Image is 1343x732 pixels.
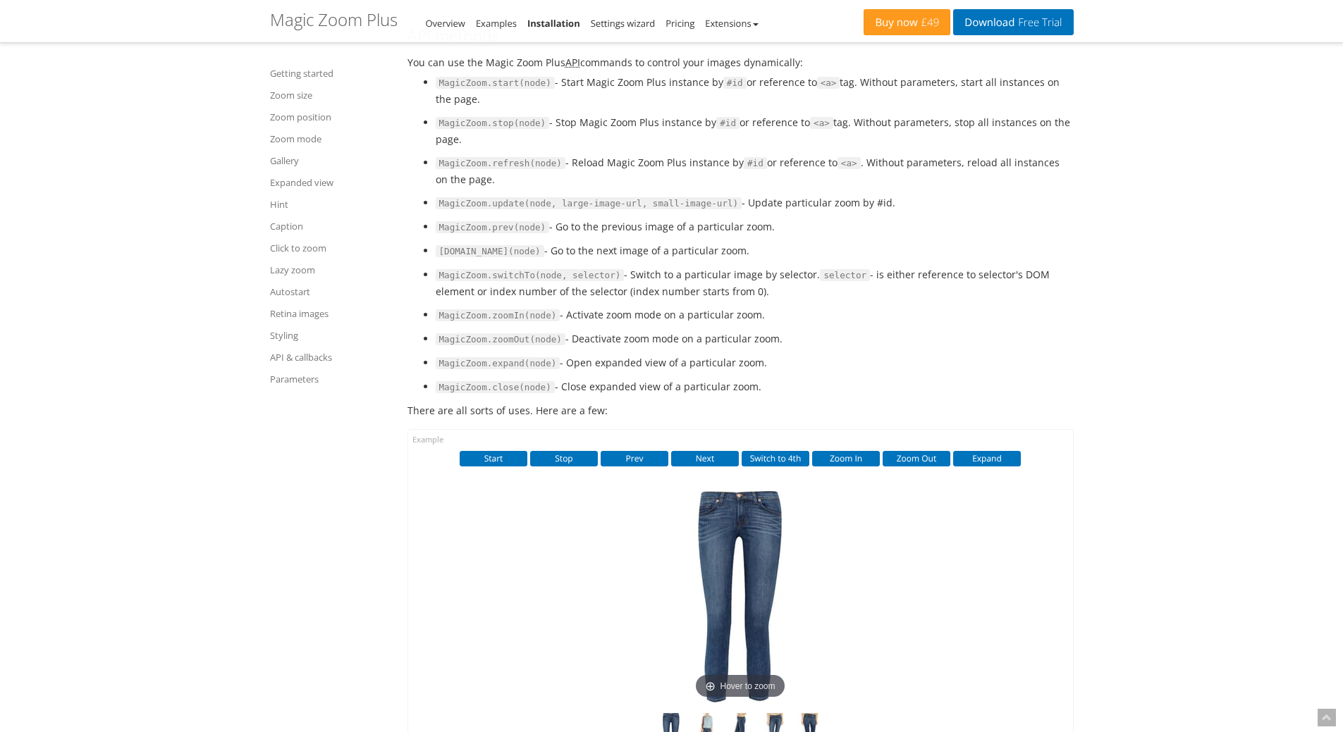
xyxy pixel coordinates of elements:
li: - Go to the next image of a particular zoom. [436,242,1074,259]
h1: Magic Zoom Plus [270,11,398,29]
a: DownloadFree Trial [953,9,1073,35]
a: API & callbacks [270,349,390,366]
li: - Stop Magic Zoom Plus instance by or reference to tag. Without parameters, stop all instances on... [436,114,1074,147]
button: Next [671,451,739,466]
code: MagicZoom.refresh(node) [436,157,565,170]
code: MagicZoom.stop(node) [436,117,550,130]
a: Extensions [705,17,758,30]
a: Hover to zoom [670,491,811,702]
a: Buy now£49 [864,9,950,35]
code: MagicZoom.close(node) [436,381,555,394]
a: Expanded view [270,174,390,191]
a: Caption [270,218,390,235]
code: [DOMAIN_NAME](node) [436,245,544,258]
li: - Switch to a particular image by selector. - is either reference to selector's DOM element or in... [436,266,1074,299]
code: <a> [810,117,833,130]
button: Zoom In [812,451,880,466]
a: Styling [270,327,390,344]
button: Stop [530,451,598,466]
button: Switch to 4th [742,451,809,466]
code: MagicZoom.update(node, large-image-url, small-image-url) [436,197,742,210]
code: MagicZoom.zoomIn(node) [436,309,560,322]
code: MagicZoom.start(node) [436,77,555,89]
a: Gallery [270,152,390,169]
a: Zoom position [270,108,390,125]
a: Parameters [270,371,390,387]
h3: API methods [407,27,1074,44]
span: £49 [918,17,940,28]
code: #id [723,77,747,89]
a: Overview [426,17,465,30]
span: Free Trial [1014,17,1062,28]
a: Pricing [666,17,694,30]
code: MagicZoom.expand(node) [436,357,560,370]
code: <a> [838,157,861,170]
li: - Reload Magic Zoom Plus instance by or reference to . Without parameters, reload all instances o... [436,154,1074,187]
a: Examples [476,17,517,30]
li: - Close expanded view of a particular zoom. [436,378,1074,395]
a: Lazy zoom [270,261,390,278]
code: #id [716,117,740,130]
button: Zoom Out [883,451,950,466]
code: MagicZoom.switchTo(node, selector) [436,269,625,282]
button: Expand [953,451,1021,466]
code: selector [820,269,870,282]
code: <a> [817,77,840,89]
a: Hint [270,196,390,213]
li: - Open expanded view of a particular zoom. [436,354,1074,371]
button: Prev [601,451,668,466]
a: Zoom mode [270,130,390,147]
li: - Start Magic Zoom Plus instance by or reference to tag. Without parameters, start all instances ... [436,74,1074,107]
a: Installation [527,17,580,30]
a: Autostart [270,283,390,300]
acronym: Application programming interface [565,56,580,69]
code: MagicZoom.prev(node) [436,221,550,234]
li: - Activate zoom mode on a particular zoom. [436,306,1074,323]
li: - Deactivate zoom mode on a particular zoom. [436,330,1074,347]
a: Click to zoom [270,240,390,256]
a: Retina images [270,305,390,322]
a: Settings wizard [591,17,656,30]
code: #id [744,157,767,170]
a: Zoom size [270,87,390,104]
code: MagicZoom.zoomOut(node) [436,333,565,346]
li: - Go to the previous image of a particular zoom. [436,218,1074,235]
button: Start [460,451,527,466]
li: - Update particular zoom by #id. [436,194,1074,211]
a: Getting started [270,65,390,82]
